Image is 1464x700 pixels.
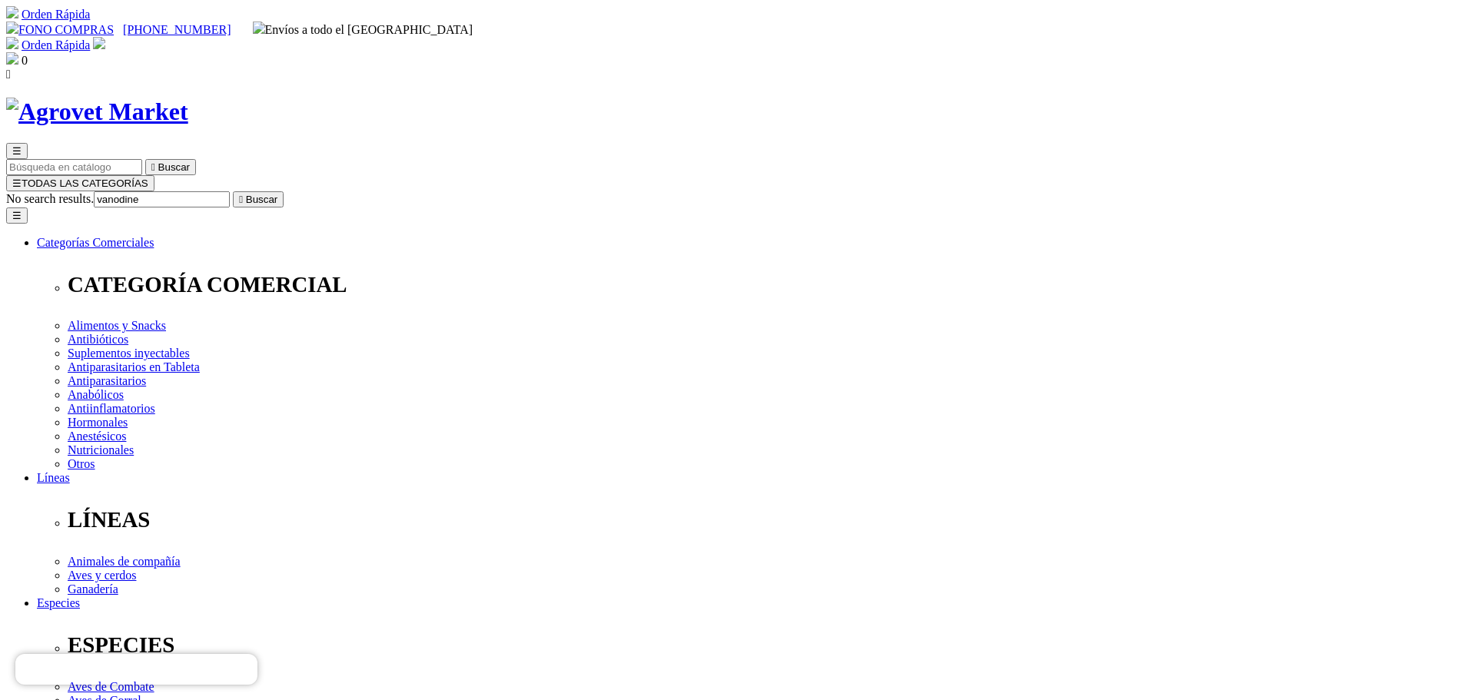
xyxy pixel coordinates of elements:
[68,443,134,456] a: Nutricionales
[68,360,200,373] a: Antiparasitarios en Tableta
[12,145,22,157] span: ☰
[6,192,94,205] span: No search results.
[68,319,166,332] a: Alimentos y Snacks
[6,37,18,49] img: shopping-cart.svg
[94,191,230,207] input: Buscar
[37,236,154,249] a: Categorías Comerciales
[68,388,124,401] a: Anabólicos
[22,38,90,51] a: Orden Rápida
[68,374,146,387] a: Antiparasitarios
[68,416,128,429] a: Hormonales
[6,98,188,126] img: Agrovet Market
[37,596,80,609] a: Especies
[68,680,154,693] a: Aves de Combate
[22,8,90,21] a: Orden Rápida
[37,471,70,484] a: Líneas
[6,22,18,34] img: phone.svg
[158,161,190,173] span: Buscar
[6,68,11,81] i: 
[68,430,126,443] a: Anestésicos
[253,23,473,36] span: Envíos a todo el [GEOGRAPHIC_DATA]
[123,23,231,36] a: [PHONE_NUMBER]
[239,194,243,205] i: 
[68,402,155,415] a: Antiinflamatorios
[6,6,18,18] img: shopping-cart.svg
[68,333,128,346] a: Antibióticos
[6,159,142,175] input: Buscar
[246,194,277,205] span: Buscar
[12,177,22,189] span: ☰
[151,161,155,173] i: 
[145,159,196,175] button:  Buscar
[68,582,118,595] a: Ganadería
[68,555,181,568] a: Animales de compañía
[93,37,105,49] img: user.svg
[6,143,28,159] button: ☰
[6,207,28,224] button: ☰
[68,507,1458,532] p: LÍNEAS
[68,272,1458,297] p: CATEGORÍA COMERCIAL
[15,654,257,685] iframe: Brevo live chat
[6,52,18,65] img: shopping-bag.svg
[6,23,114,36] a: FONO COMPRAS
[253,22,265,34] img: delivery-truck.svg
[22,54,28,67] span: 0
[68,457,95,470] a: Otros
[93,38,105,51] a: Acceda a su cuenta de cliente
[68,569,136,582] a: Aves y cerdos
[233,191,284,207] button:  Buscar
[6,175,154,191] button: ☰TODAS LAS CATEGORÍAS
[68,347,190,360] a: Suplementos inyectables
[68,632,1458,658] p: ESPECIES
